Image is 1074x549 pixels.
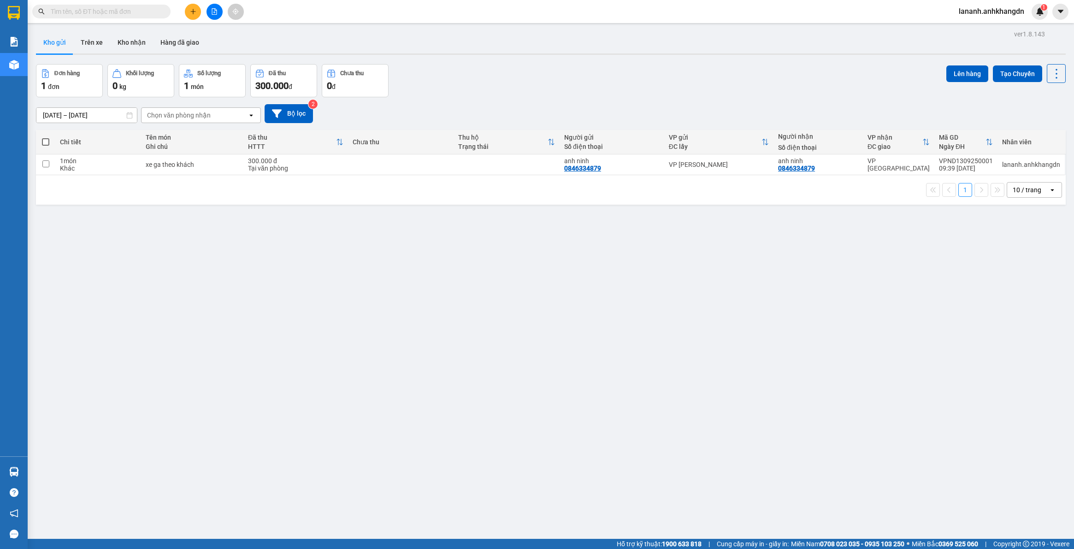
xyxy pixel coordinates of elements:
[60,157,136,165] div: 1 món
[820,540,904,548] strong: 0708 023 035 - 0935 103 250
[1041,4,1047,11] sup: 1
[308,100,318,109] sup: 2
[907,542,909,546] span: ⚪️
[36,64,103,97] button: Đơn hàng1đơn
[340,70,364,77] div: Chưa thu
[153,31,207,53] button: Hàng đã giao
[867,143,922,150] div: ĐC giao
[1036,7,1044,16] img: icon-new-feature
[664,130,773,154] th: Toggle SortBy
[51,6,159,17] input: Tìm tên, số ĐT hoặc mã đơn
[662,540,702,548] strong: 1900 633 818
[248,165,343,172] div: Tại văn phòng
[126,70,154,77] div: Khối lượng
[867,157,930,172] div: VP [GEOGRAPHIC_DATA]
[778,157,858,165] div: anh ninh
[243,130,348,154] th: Toggle SortBy
[669,134,761,141] div: VP gửi
[60,165,136,172] div: Khác
[289,83,292,90] span: đ
[939,165,993,172] div: 09:39 [DATE]
[110,31,153,53] button: Kho nhận
[265,104,313,123] button: Bộ lọc
[617,539,702,549] span: Hỗ trợ kỹ thuật:
[73,31,110,53] button: Trên xe
[327,80,332,91] span: 0
[946,65,988,82] button: Lên hàng
[36,108,137,123] input: Select a date range.
[939,157,993,165] div: VPND1309250001
[564,157,660,165] div: anh ninh
[197,70,221,77] div: Số lượng
[184,80,189,91] span: 1
[454,130,559,154] th: Toggle SortBy
[1013,185,1041,195] div: 10 / trang
[54,70,80,77] div: Đơn hàng
[934,130,997,154] th: Toggle SortBy
[48,83,59,90] span: đơn
[332,83,336,90] span: đ
[867,134,922,141] div: VP nhận
[248,143,336,150] div: HTTT
[119,83,126,90] span: kg
[185,4,201,20] button: plus
[1002,138,1060,146] div: Nhân viên
[41,80,46,91] span: 1
[1056,7,1065,16] span: caret-down
[993,65,1042,82] button: Tạo Chuyến
[1023,541,1029,547] span: copyright
[1049,186,1056,194] svg: open
[669,161,769,168] div: VP [PERSON_NAME]
[190,8,196,15] span: plus
[147,111,211,120] div: Chọn văn phòng nhận
[778,165,815,172] div: 0846334879
[146,143,239,150] div: Ghi chú
[1014,29,1045,39] div: ver 1.8.143
[269,70,286,77] div: Đã thu
[9,60,19,70] img: warehouse-icon
[228,4,244,20] button: aim
[958,183,972,197] button: 1
[778,144,858,151] div: Số điện thoại
[1002,161,1060,168] div: lananh.anhkhangdn
[146,134,239,141] div: Tên món
[791,539,904,549] span: Miền Nam
[207,4,223,20] button: file-add
[564,134,660,141] div: Người gửi
[985,539,986,549] span: |
[912,539,978,549] span: Miền Bắc
[10,530,18,538] span: message
[353,138,449,146] div: Chưa thu
[255,80,289,91] span: 300.000
[778,133,858,140] div: Người nhận
[863,130,934,154] th: Toggle SortBy
[232,8,239,15] span: aim
[322,64,389,97] button: Chưa thu0đ
[250,64,317,97] button: Đã thu300.000đ
[10,488,18,497] span: question-circle
[60,138,136,146] div: Chi tiết
[1042,4,1045,11] span: 1
[248,134,336,141] div: Đã thu
[564,165,601,172] div: 0846334879
[1052,4,1068,20] button: caret-down
[107,64,174,97] button: Khối lượng0kg
[211,8,218,15] span: file-add
[146,161,239,168] div: xe ga theo khách
[939,143,985,150] div: Ngày ĐH
[564,143,660,150] div: Số điện thoại
[248,112,255,119] svg: open
[458,143,547,150] div: Trạng thái
[8,6,20,20] img: logo-vxr
[938,540,978,548] strong: 0369 525 060
[939,134,985,141] div: Mã GD
[38,8,45,15] span: search
[458,134,547,141] div: Thu hộ
[191,83,204,90] span: món
[9,467,19,477] img: warehouse-icon
[9,37,19,47] img: solution-icon
[36,31,73,53] button: Kho gửi
[10,509,18,518] span: notification
[112,80,118,91] span: 0
[717,539,789,549] span: Cung cấp máy in - giấy in:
